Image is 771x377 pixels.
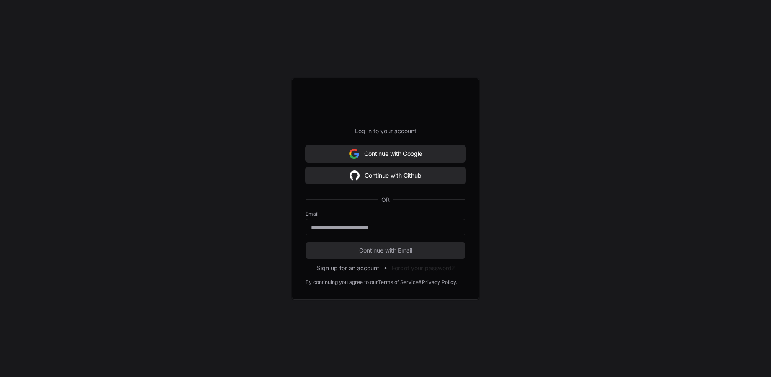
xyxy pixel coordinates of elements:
button: Continue with Github [306,167,465,184]
div: By continuing you agree to our [306,279,378,286]
button: Forgot your password? [392,264,455,272]
button: Continue with Google [306,145,465,162]
a: Terms of Service [378,279,419,286]
p: Log in to your account [306,127,465,135]
a: Privacy Policy. [422,279,457,286]
label: Email [306,211,465,217]
span: OR [378,196,393,204]
button: Continue with Email [306,242,465,259]
img: Sign in with google [349,145,359,162]
img: Sign in with google [350,167,360,184]
div: & [419,279,422,286]
span: Continue with Email [306,246,465,255]
button: Sign up for an account [317,264,379,272]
